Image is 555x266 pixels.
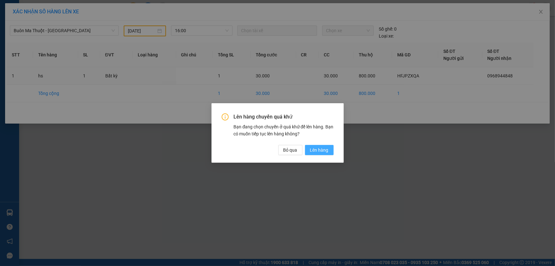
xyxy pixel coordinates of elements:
[234,123,334,137] div: Bạn đang chọn chuyến ở quá khứ để lên hàng. Bạn có muốn tiếp tục lên hàng không?
[283,147,297,154] span: Bỏ qua
[305,145,334,155] button: Lên hàng
[234,113,334,120] span: Lên hàng chuyến quá khứ
[310,147,329,154] span: Lên hàng
[222,113,229,120] span: info-circle
[278,145,302,155] button: Bỏ qua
